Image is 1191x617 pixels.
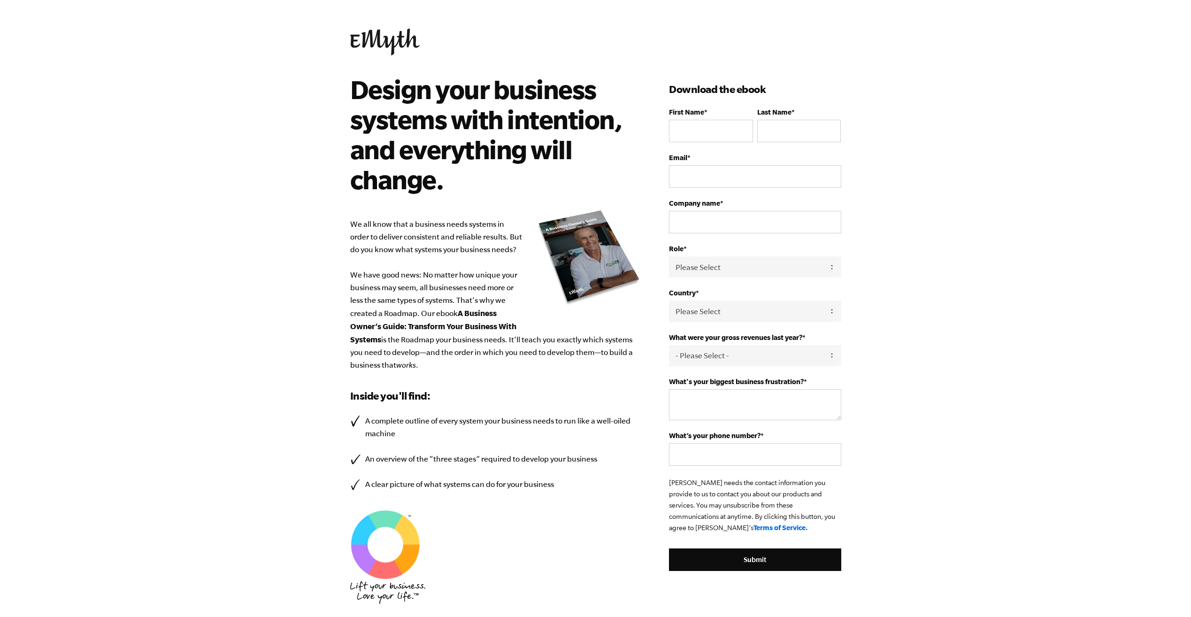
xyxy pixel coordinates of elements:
[757,108,791,116] span: Last Name
[350,218,641,371] p: We all know that a business needs systems in order to deliver consistent and reliable results. Bu...
[538,209,641,306] img: new_roadmap_cover_093019
[350,29,420,55] img: EMyth
[669,477,841,533] p: [PERSON_NAME] needs the contact information you provide to us to contact you about our products a...
[669,245,684,253] span: Role
[669,289,696,297] span: Country
[669,548,841,571] input: Submit
[1144,572,1191,617] iframe: Chat Widget
[753,524,808,532] a: Terms of Service.
[350,478,641,491] li: A clear picture of what systems can do for your business
[350,74,628,194] h2: Design your business systems with intention, and everything will change.
[350,415,641,440] li: A complete outline of every system your business needs to run like a well-oiled machine
[350,388,641,403] h3: Inside you'll find:
[669,432,761,440] span: What’s your phone number?
[669,199,720,207] span: Company name
[350,509,421,580] img: EMyth SES TM Graphic
[350,308,516,344] b: A Business Owner’s Guide: Transform Your Business With Systems
[669,378,804,386] span: What's your biggest business frustration?
[350,581,425,604] img: EMyth_Logo_BP_Hand Font_Tagline_Stacked-Medium
[350,453,641,465] li: An overview of the “three stages” required to develop your business
[669,82,841,97] h3: Download the ebook
[669,333,802,341] span: What were your gross revenues last year?
[669,154,687,162] span: Email
[396,361,416,369] em: works
[669,108,704,116] span: First Name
